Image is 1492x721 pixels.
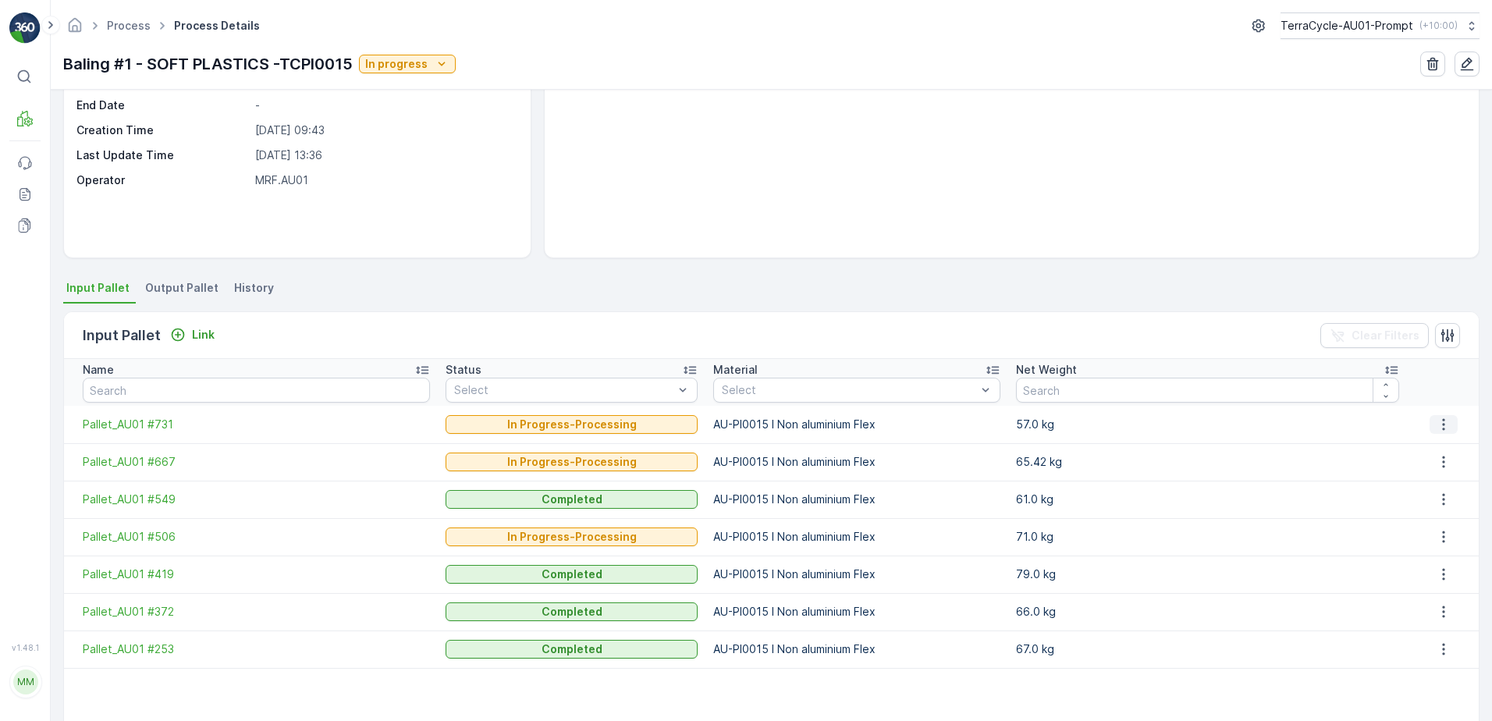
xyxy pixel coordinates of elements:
span: v 1.48.1 [9,643,41,652]
p: Completed [542,641,602,657]
span: Process Details [171,18,263,34]
p: Status [446,362,481,378]
p: Operator [76,172,249,188]
a: Process [107,19,151,32]
p: 01993126509999989136LJ8501282701000650307 [582,13,908,32]
p: Select [454,382,673,398]
td: AU-PI0015 I Non aluminium Flex [705,443,1007,481]
td: 65.42 kg [1008,443,1407,481]
td: 79.0 kg [1008,556,1407,593]
span: Input Pallet [66,280,130,296]
a: Pallet_AU01 #506 [83,529,430,545]
button: Completed [446,490,698,509]
input: Search [1016,378,1399,403]
td: AU-PI0015 I Non aluminium Flex [705,518,1007,556]
span: 0 kg [87,385,111,398]
p: Net Weight [1016,362,1077,378]
span: Arrive Date : [13,282,83,295]
span: First Weight : [13,307,88,321]
p: Input Pallet [83,325,161,346]
a: Pallet_AU01 #667 [83,454,430,470]
p: MRF.AU01 [255,172,514,188]
img: logo [9,12,41,44]
p: ( +10:00 ) [1419,20,1458,32]
button: In Progress-Processing [446,415,698,434]
p: In progress [365,56,428,72]
p: - [255,98,514,113]
button: Completed [446,602,698,621]
span: Output Pallet [145,280,218,296]
p: Clear Filters [1352,328,1419,343]
span: Last Weight : [13,385,87,398]
span: AU-PI0036 I Mixed Plastic [96,333,238,346]
td: 66.0 kg [1008,593,1407,630]
span: Name : [13,256,52,269]
a: Pallet_AU01 #549 [83,492,430,507]
p: In Progress-Processing [507,454,637,470]
div: MM [13,669,38,694]
p: Material [713,362,758,378]
p: Completed [542,604,602,620]
span: 12.76 kg [88,307,133,321]
span: [DATE] [83,282,119,295]
input: Search [83,378,430,403]
span: 12.76 kg [87,359,132,372]
button: MM [9,655,41,709]
p: Creation Time [76,123,249,138]
button: Completed [446,565,698,584]
td: AU-PI0015 I Non aluminium Flex [705,406,1007,443]
button: Link [164,325,221,344]
a: Pallet_AU01 #731 [83,417,430,432]
td: AU-PI0015 I Non aluminium Flex [705,593,1007,630]
td: 67.0 kg [1008,630,1407,668]
button: Clear Filters [1320,323,1429,348]
td: 61.0 kg [1008,481,1407,518]
button: In Progress-Processing [446,527,698,546]
p: [DATE] 09:43 [255,123,514,138]
td: 57.0 kg [1008,406,1407,443]
p: Completed [542,566,602,582]
button: Completed [446,640,698,659]
p: In Progress-Processing [507,417,637,432]
a: Pallet_AU01 #419 [83,566,430,582]
a: Pallet_AU01 #372 [83,604,430,620]
span: History [234,280,274,296]
p: Completed [542,492,602,507]
td: AU-PI0015 I Non aluminium Flex [705,481,1007,518]
p: Baling #1 - SOFT PLASTICS -TCPI0015 [63,52,353,76]
p: TerraCycle-AU01-Prompt [1281,18,1413,34]
span: 01993126509999989136LJ8501282701000650307 [52,256,324,269]
td: 71.0 kg [1008,518,1407,556]
p: End Date [76,98,249,113]
p: In Progress-Processing [507,529,637,545]
span: Net Amount : [13,359,87,372]
button: TerraCycle-AU01-Prompt(+10:00) [1281,12,1480,39]
button: In Progress-Processing [446,453,698,471]
p: Select [722,382,975,398]
td: AU-PI0015 I Non aluminium Flex [705,556,1007,593]
span: Material Type : [13,333,96,346]
td: AU-PI0015 I Non aluminium Flex [705,630,1007,668]
p: [DATE] 13:36 [255,147,514,163]
button: In progress [359,55,456,73]
p: Name [83,362,114,378]
p: Last Update Time [76,147,249,163]
a: Homepage [66,23,83,36]
p: Link [192,327,215,343]
a: Pallet_AU01 #253 [83,641,430,657]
